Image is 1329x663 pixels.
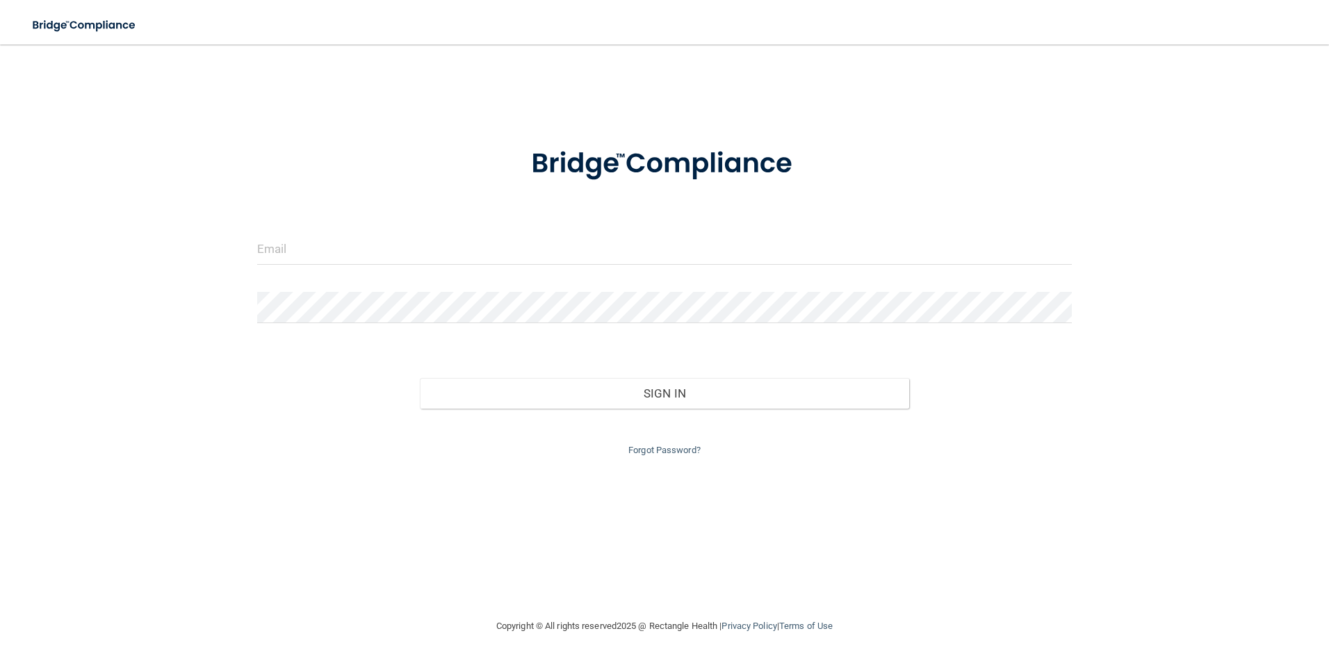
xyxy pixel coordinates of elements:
[503,128,826,200] img: bridge_compliance_login_screen.278c3ca4.svg
[628,445,701,455] a: Forgot Password?
[420,378,909,409] button: Sign In
[779,621,833,631] a: Terms of Use
[257,234,1073,265] input: Email
[21,11,149,40] img: bridge_compliance_login_screen.278c3ca4.svg
[721,621,776,631] a: Privacy Policy
[411,604,918,648] div: Copyright © All rights reserved 2025 @ Rectangle Health | |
